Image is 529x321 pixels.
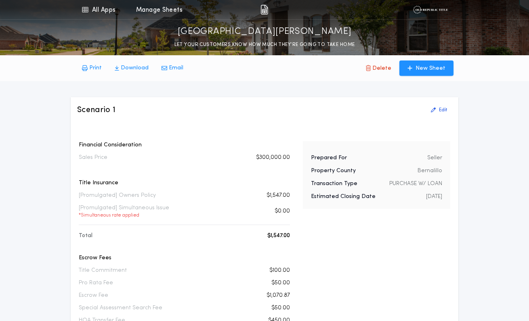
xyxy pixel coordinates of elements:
p: Title Commitment [79,267,127,275]
p: $1,547.00 [267,192,290,200]
p: Pro Rata Fee [79,279,113,287]
p: Title Insurance [79,179,290,187]
p: [Promulgated] Simultaneous Issue [79,204,169,219]
p: $1,070.87 [267,292,290,300]
p: Estimated Closing Date [311,193,376,201]
p: Email [169,64,183,72]
p: Bernalillo [418,167,442,175]
p: Download [121,64,149,72]
p: Escrow Fees [79,254,290,262]
p: Total [79,232,92,240]
p: * Simultaneous rate applied [79,212,169,219]
p: Seller [427,154,442,162]
p: Financial Consideration [79,141,290,149]
p: Transaction Type [311,180,357,188]
h3: Scenario 1 [77,104,116,116]
p: [Promulgated] Owners Policy [79,192,156,200]
p: Special Assessment Search Fee [79,304,162,312]
img: vs-icon [413,6,447,14]
p: Prepared For [311,154,347,162]
button: Edit [426,104,452,117]
img: img [260,5,268,15]
button: New Sheet [399,60,453,76]
p: LET YOUR CUSTOMERS KNOW HOW MUCH THEY’RE GOING TO TAKE HOME [174,41,355,49]
button: Download [108,61,155,75]
p: [DATE] [426,193,442,201]
p: PURCHASE W/ LOAN [389,180,442,188]
p: $50.00 [271,279,290,287]
p: Edit [439,107,447,113]
p: Delete [372,65,391,73]
p: [GEOGRAPHIC_DATA][PERSON_NAME] [178,25,352,38]
p: $100.00 [269,267,290,275]
button: Email [155,61,190,75]
p: New Sheet [416,65,445,73]
p: Escrow Fee [79,292,108,300]
p: Property County [311,167,356,175]
p: $1,547.00 [267,232,290,240]
p: Sales Price [79,154,107,162]
p: Print [89,64,102,72]
button: Print [76,61,108,75]
p: $0.00 [275,207,290,215]
p: $50.00 [271,304,290,312]
button: Delete [359,60,398,76]
p: $300,000.00 [256,154,290,162]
